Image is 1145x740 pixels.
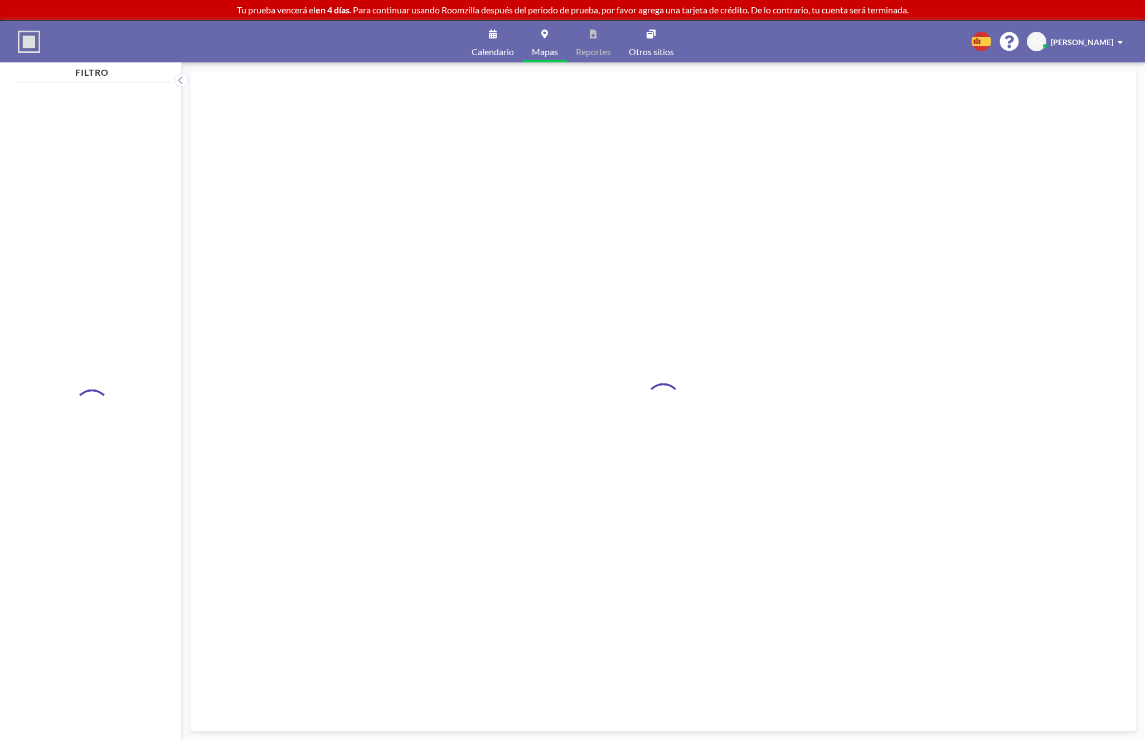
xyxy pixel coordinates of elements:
a: Reportes [567,21,620,62]
img: organization-logo [18,31,40,53]
a: Otros sitios [620,21,683,62]
b: en 4 días [316,4,350,15]
span: Calendario [472,47,514,56]
span: Reportes [576,47,611,56]
a: Calendario [463,21,523,62]
span: Otros sitios [629,47,674,56]
h4: FILTRO [13,62,171,78]
span: Mapas [532,47,558,56]
span: [PERSON_NAME] [1051,37,1113,47]
a: Mapas [523,21,567,62]
span: AG [1031,37,1042,47]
